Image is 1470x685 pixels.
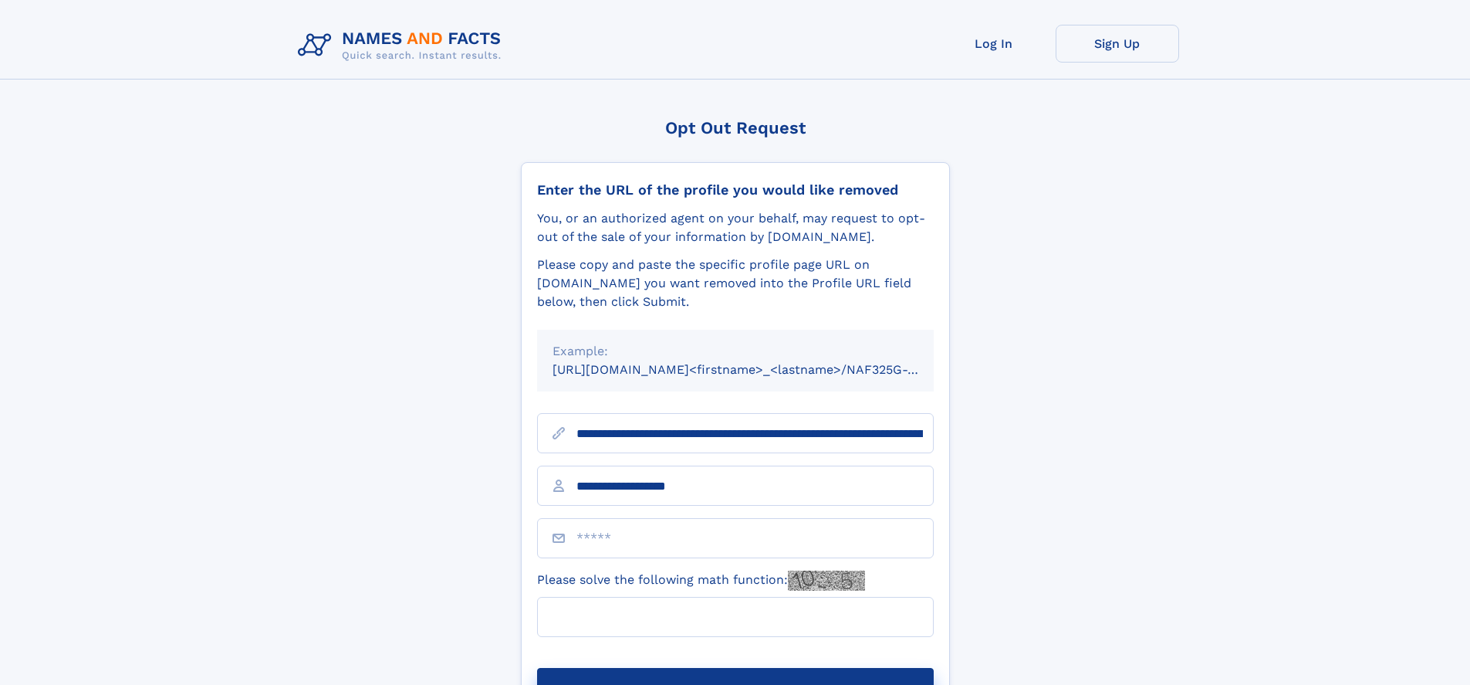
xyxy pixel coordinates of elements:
[292,25,514,66] img: Logo Names and Facts
[553,362,963,377] small: [URL][DOMAIN_NAME]<firstname>_<lastname>/NAF325G-xxxxxxxx
[521,118,950,137] div: Opt Out Request
[932,25,1056,63] a: Log In
[537,256,934,311] div: Please copy and paste the specific profile page URL on [DOMAIN_NAME] you want removed into the Pr...
[553,342,918,361] div: Example:
[537,571,865,591] label: Please solve the following math function:
[1056,25,1179,63] a: Sign Up
[537,209,934,246] div: You, or an authorized agent on your behalf, may request to opt-out of the sale of your informatio...
[537,181,934,198] div: Enter the URL of the profile you would like removed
